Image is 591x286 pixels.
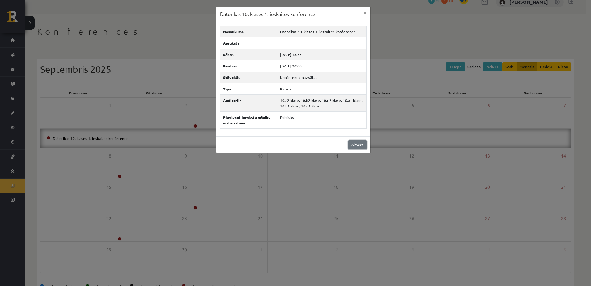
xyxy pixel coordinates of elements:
[277,83,366,94] td: Klases
[277,111,366,128] td: Publisks
[220,37,277,49] th: Apraksts
[360,7,370,19] button: ×
[220,111,277,128] th: Pievienot ierakstu mācību materiāliem
[220,26,277,37] th: Nosaukums
[220,94,277,111] th: Auditorija
[277,94,366,111] td: 10.a2 klase, 10.b2 klase, 10.c2 klase, 10.a1 klase, 10.b1 klase, 10.c1 klase
[348,140,367,149] a: Aizvērt
[220,83,277,94] th: Tips
[220,11,315,18] h3: Datorikas 10. klases 1. ieskaites konference
[220,49,277,60] th: Sākas
[220,60,277,71] th: Beidzas
[277,71,366,83] td: Konference nav sākta
[277,49,366,60] td: [DATE] 18:55
[220,71,277,83] th: Stāvoklis
[277,60,366,71] td: [DATE] 20:00
[277,26,366,37] td: Datorikas 10. klases 1. ieskaites konference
